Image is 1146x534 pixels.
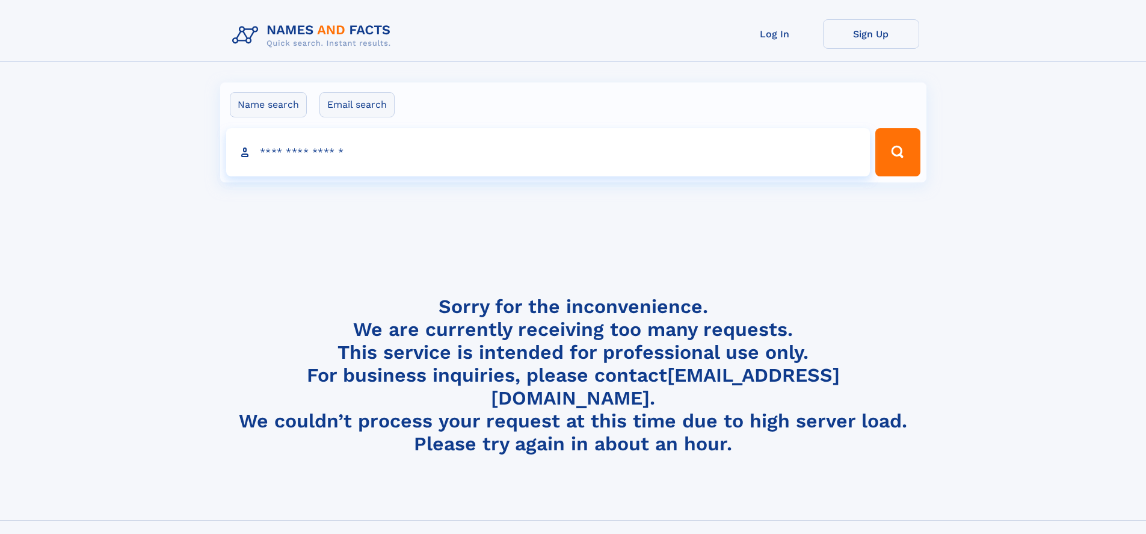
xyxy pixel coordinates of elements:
[226,128,870,176] input: search input
[227,19,401,52] img: Logo Names and Facts
[823,19,919,49] a: Sign Up
[230,92,307,117] label: Name search
[727,19,823,49] a: Log In
[875,128,920,176] button: Search Button
[227,295,919,456] h4: Sorry for the inconvenience. We are currently receiving too many requests. This service is intend...
[319,92,395,117] label: Email search
[491,364,840,409] a: [EMAIL_ADDRESS][DOMAIN_NAME]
